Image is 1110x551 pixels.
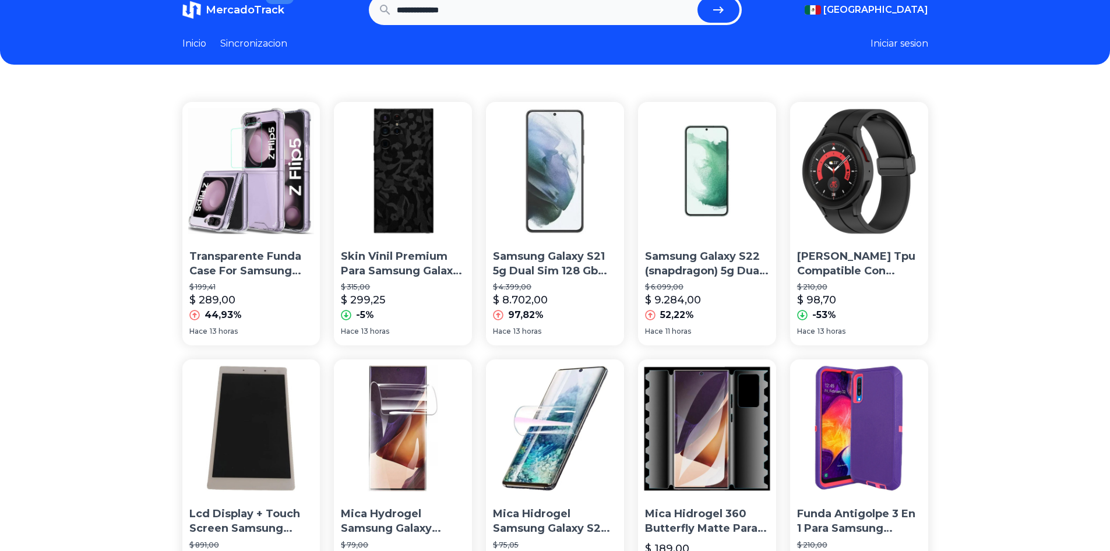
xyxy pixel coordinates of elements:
span: [GEOGRAPHIC_DATA] [823,3,928,17]
a: Samsung Galaxy S21 5g Dual Sim 128 Gb Phantom Gray 8 Gb RamSamsung Galaxy S21 5g Dual Sim 128 Gb ... [486,102,624,345]
p: Samsung Galaxy S21 5g Dual Sim 128 Gb Phantom Gray 8 Gb Ram [493,249,617,278]
p: $ 210,00 [797,282,921,292]
p: 44,93% [205,308,242,322]
button: [GEOGRAPHIC_DATA] [805,3,928,17]
p: $ 210,00 [797,541,921,550]
img: Mica Hidrogel Samsung Galaxy S20 S10 S21 Mas Regalo [486,359,624,497]
p: $ 98,70 [797,292,836,308]
img: Transparente Funda Case For Samsung Galaxy Z Flip 5 + Mica [182,102,320,240]
a: Sincronizacion [220,37,287,51]
a: MercadoTrackBETA [182,1,284,19]
p: $ 299,25 [341,292,385,308]
img: Lcd Display + Touch Screen Samsung Galaxy Tab 8 2019 Sm T290 [182,359,320,497]
img: Samsung Galaxy S21 5g Dual Sim 128 Gb Phantom Gray 8 Gb Ram [486,102,624,240]
img: Correa Tpu Compatible Con Samsung Galaxy Watch 5 / 5 Pro / 4 [790,102,928,240]
span: Hace [189,327,207,336]
p: $ 289,00 [189,292,235,308]
p: $ 9.284,00 [645,292,701,308]
a: Correa Tpu Compatible Con Samsung Galaxy Watch 5 / 5 Pro / 4[PERSON_NAME] Tpu Compatible Con Sams... [790,102,928,345]
p: -53% [812,308,836,322]
img: Mexico [805,5,821,15]
span: 11 horas [665,327,691,336]
img: Samsung Galaxy S22 (snapdragon) 5g Dual Sim 128 Gb Green 8 Gb Ram [638,102,776,240]
img: Mica Hidrogel 360 Butterfly Matte Para Samsung Galaxy [638,359,776,497]
p: Lcd Display + Touch Screen Samsung Galaxy Tab 8 2019 Sm T290 [189,507,313,536]
span: Hace [341,327,359,336]
img: Mica Hydrogel Samsung Galaxy Hidrogel Específica 0.25mm [334,359,472,497]
p: 97,82% [508,308,544,322]
p: $ 79,00 [341,541,465,550]
p: [PERSON_NAME] Tpu Compatible Con Samsung Galaxy Watch 5 / 5 Pro / 4 [797,249,921,278]
a: Skin Vinil Premium Para Samsung Galaxy S22 UltraSkin Vinil Premium Para Samsung Galaxy S22 Ultra$... [334,102,472,345]
p: -5% [356,308,374,322]
span: 13 horas [361,327,389,336]
p: $ 8.702,00 [493,292,548,308]
p: Transparente Funda Case For Samsung Galaxy Z Flip 5 + Mica [189,249,313,278]
img: MercadoTrack [182,1,201,19]
p: $ 199,41 [189,282,313,292]
span: 13 horas [513,327,541,336]
p: $ 4.399,00 [493,282,617,292]
span: 13 horas [210,327,238,336]
p: $ 6.099,00 [645,282,769,292]
p: Skin Vinil Premium Para Samsung Galaxy S22 Ultra [341,249,465,278]
p: Funda Antigolpe 3 En 1 Para Samsung Galaxy A50 / A30s [797,507,921,536]
span: Hace [493,327,511,336]
button: Iniciar sesion [871,37,928,51]
img: Funda Antigolpe 3 En 1 Para Samsung Galaxy A50 / A30s [790,359,928,497]
p: $ 315,00 [341,282,465,292]
p: Mica Hidrogel Samsung Galaxy S20 S10 S21 Mas Regalo [493,507,617,536]
span: Hace [645,327,663,336]
p: Mica Hydrogel Samsung Galaxy Hidrogel Específica 0.25mm [341,507,465,536]
p: $ 75,05 [493,541,617,550]
p: $ 891,00 [189,541,313,550]
span: Hace [797,327,815,336]
p: Mica Hidrogel 360 Butterfly Matte Para Samsung Galaxy [645,507,769,536]
a: Inicio [182,37,206,51]
a: Transparente Funda Case For Samsung Galaxy Z Flip 5 + MicaTransparente Funda Case For Samsung Gal... [182,102,320,345]
p: Samsung Galaxy S22 (snapdragon) 5g Dual Sim 128 Gb Green 8 Gb Ram [645,249,769,278]
p: 52,22% [660,308,694,322]
span: MercadoTrack [206,3,284,16]
span: 13 horas [817,327,845,336]
a: Samsung Galaxy S22 (snapdragon) 5g Dual Sim 128 Gb Green 8 Gb RamSamsung Galaxy S22 (snapdragon) ... [638,102,776,345]
img: Skin Vinil Premium Para Samsung Galaxy S22 Ultra [334,102,472,240]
